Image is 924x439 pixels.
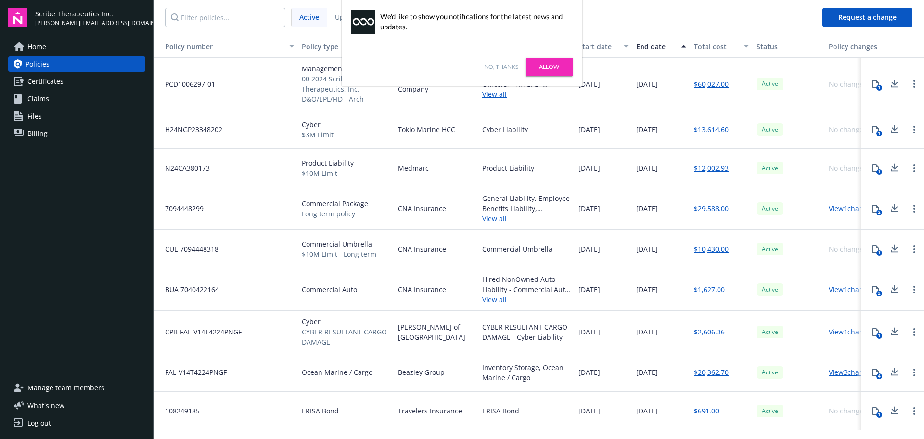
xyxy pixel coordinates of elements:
span: Cyber [302,317,390,327]
span: $3M Limit [302,130,334,140]
span: [DATE] [636,163,658,173]
a: $12,002.93 [694,163,729,173]
span: Active [760,285,780,294]
div: General Liability, Employee Benefits Liability, Commercial Property [482,193,571,213]
a: View all [482,89,571,99]
a: $10,430.00 [694,244,729,254]
a: Open options [909,243,920,255]
div: Toggle SortBy [157,41,283,52]
div: Total cost [694,41,738,52]
a: Open options [909,162,920,174]
span: Product Liability [302,158,354,168]
a: Open options [909,326,920,338]
span: Beazley Group [398,367,445,377]
button: 1 [866,74,885,93]
a: Home [8,39,145,54]
a: View 3 changes [829,368,874,377]
button: Scribe Therapeutics Inc.[PERSON_NAME][EMAIL_ADDRESS][DOMAIN_NAME] [35,8,145,27]
span: Commercial Package [302,199,368,209]
span: [DATE] [636,406,658,416]
input: Filter policies... [165,8,285,27]
span: 00 2024 Scribe Therapeutics, Inc. - D&O/EPL/FID - Arch [302,74,390,104]
a: $20,362.70 [694,367,729,377]
div: We'd like to show you notifications for the latest news and updates. [380,12,568,32]
button: 4 [866,363,885,382]
div: 2 [876,210,882,215]
span: [DATE] [578,203,600,213]
div: Log out [27,415,51,431]
span: Claims [27,91,49,106]
span: [DATE] [578,124,600,134]
div: ERISA Bond [482,406,519,416]
span: $10M Limit [302,168,354,178]
span: Billing [27,126,48,141]
a: Open options [909,405,920,417]
span: CNA Insurance [398,203,446,213]
a: No, thanks [484,63,518,71]
button: What's new [8,400,80,411]
div: End date [636,41,676,52]
span: 7094448299 [157,203,204,213]
a: $1,627.00 [694,284,725,294]
a: $691.00 [694,406,719,416]
span: [DATE] [636,284,658,294]
div: 1 [876,412,882,418]
button: Request a change [822,8,912,27]
a: Billing [8,126,145,141]
span: Manage team members [27,380,104,396]
span: CNA Insurance [398,244,446,254]
span: [DATE] [636,367,658,377]
span: What ' s new [27,400,64,411]
a: Open options [909,78,920,90]
div: No changes [829,406,867,416]
button: 1 [866,322,885,342]
a: Policies [8,56,145,72]
span: [DATE] [636,124,658,134]
a: $29,588.00 [694,203,729,213]
span: Upcoming [335,12,368,22]
div: 1 [876,250,882,256]
div: Policy changes [829,41,881,52]
span: [DATE] [636,203,658,213]
button: 2 [866,280,885,299]
span: CPB-FAL-V14T4224PNGF [157,327,242,337]
button: 1 [866,401,885,421]
span: CYBER RESULTANT CARGO DAMAGE [302,327,390,347]
a: Certificates [8,74,145,89]
span: [DATE] [636,244,658,254]
span: Scribe Therapeutics Inc. [35,9,145,19]
span: FAL-V14T4224PNGF [157,367,227,377]
a: View 1 changes [829,285,874,294]
img: navigator-logo.svg [8,8,27,27]
span: Cyber [302,120,334,130]
div: 1 [876,333,882,339]
span: [DATE] [636,327,658,337]
a: Manage team members [8,380,145,396]
div: No changes [829,79,867,89]
button: Start date [575,35,632,58]
button: Status [753,35,825,58]
a: Open options [909,124,920,135]
div: Cyber Liability [482,124,528,134]
button: 1 [866,120,885,139]
span: Active [760,204,780,213]
button: 1 [866,239,885,259]
div: 1 [876,85,882,91]
span: N24CA380173 [157,163,210,173]
span: Files [27,108,42,124]
span: Commercial Auto [302,284,357,294]
span: CNA Insurance [398,284,446,294]
span: [DATE] [578,284,600,294]
a: View all [482,294,571,305]
span: Home [27,39,46,54]
span: Active [760,125,780,134]
span: Active [760,245,780,253]
a: $13,614.60 [694,124,729,134]
a: Files [8,108,145,124]
span: Commercial Umbrella [302,239,376,249]
span: Certificates [27,74,64,89]
span: Travelers Insurance [398,406,462,416]
div: 1 [876,169,882,175]
span: [DATE] [578,406,600,416]
span: Management Liability [302,64,390,74]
